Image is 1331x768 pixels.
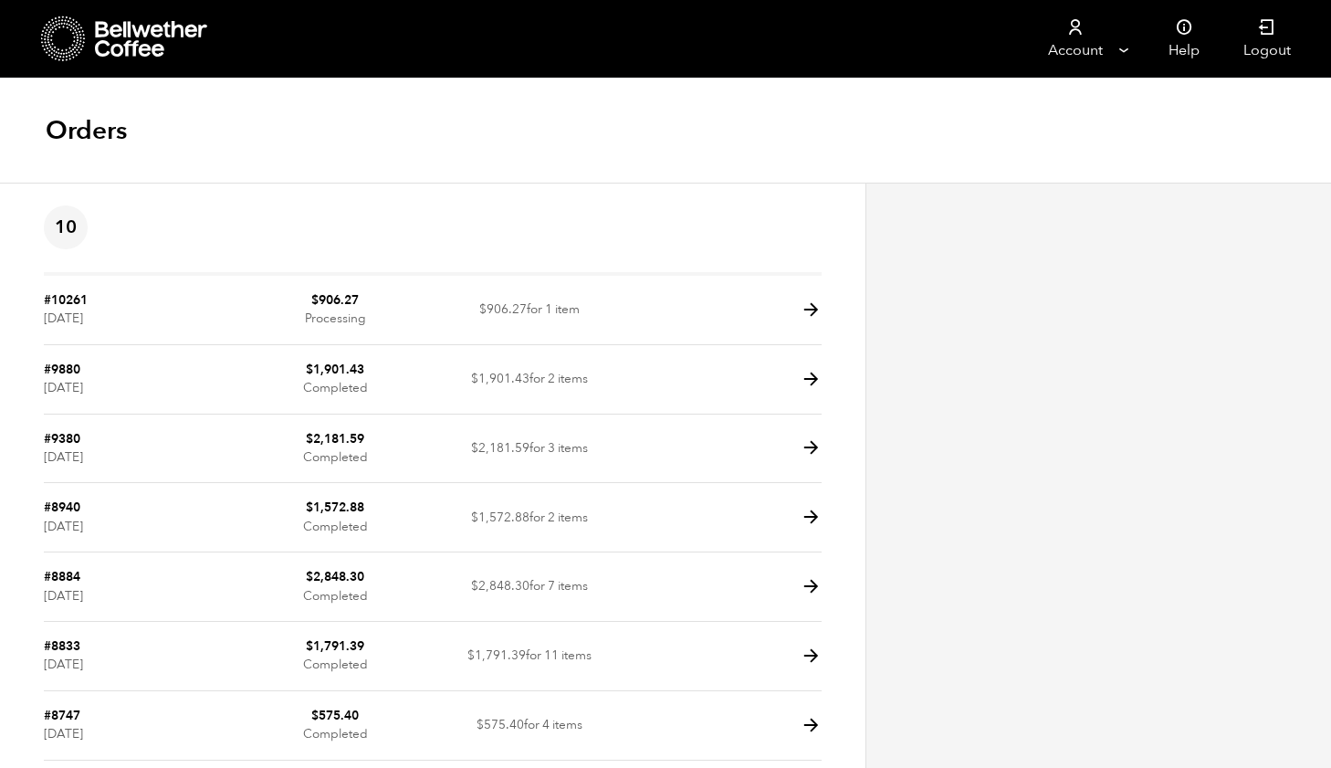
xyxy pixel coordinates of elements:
span: 575.40 [477,716,524,733]
span: 1,901.43 [471,370,529,387]
time: [DATE] [44,379,83,396]
td: Completed [238,345,433,415]
span: 2,181.59 [471,439,529,457]
time: [DATE] [44,310,83,327]
span: $ [471,577,478,594]
span: $ [306,499,313,516]
td: Completed [238,622,433,691]
a: #8884 [44,568,80,585]
time: [DATE] [44,518,83,535]
bdi: 906.27 [311,291,359,309]
span: $ [311,707,319,724]
span: $ [306,361,313,378]
td: for 2 items [433,483,627,552]
span: $ [311,291,319,309]
td: Processing [238,276,433,345]
a: #8833 [44,637,80,655]
span: $ [471,439,478,457]
span: $ [479,300,487,318]
span: $ [471,509,478,526]
td: for 4 items [433,691,627,761]
span: $ [471,370,478,387]
td: Completed [238,415,433,484]
bdi: 1,791.39 [306,637,364,655]
span: 1,572.88 [471,509,529,526]
span: $ [467,647,475,664]
td: for 1 item [433,276,627,345]
span: 1,791.39 [467,647,526,664]
td: Completed [238,552,433,622]
span: $ [306,568,313,585]
a: #9380 [44,430,80,447]
td: for 2 items [433,345,627,415]
span: $ [306,637,313,655]
time: [DATE] [44,448,83,466]
td: for 3 items [433,415,627,484]
a: #8747 [44,707,80,724]
td: for 11 items [433,622,627,691]
td: Completed [238,691,433,761]
a: #8940 [44,499,80,516]
span: $ [306,430,313,447]
bdi: 1,901.43 [306,361,364,378]
span: $ [477,716,484,733]
td: for 7 items [433,552,627,622]
td: Completed [238,483,433,552]
time: [DATE] [44,587,83,605]
bdi: 1,572.88 [306,499,364,516]
time: [DATE] [44,656,83,673]
a: #9880 [44,361,80,378]
bdi: 2,848.30 [306,568,364,585]
span: 906.27 [479,300,527,318]
time: [DATE] [44,725,83,742]
h1: Orders [46,114,127,147]
bdi: 575.40 [311,707,359,724]
bdi: 2,181.59 [306,430,364,447]
span: 10 [44,205,88,249]
a: #10261 [44,291,88,309]
span: 2,848.30 [471,577,529,594]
